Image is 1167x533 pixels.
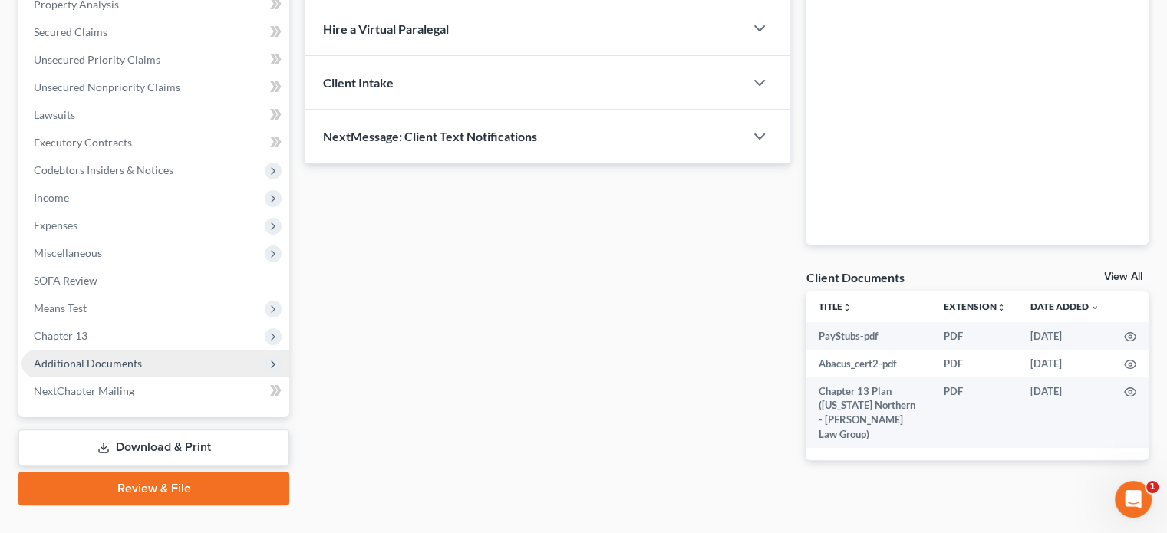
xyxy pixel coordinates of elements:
[21,101,289,129] a: Lawsuits
[34,329,87,342] span: Chapter 13
[997,303,1006,312] i: unfold_more
[806,269,904,285] div: Client Documents
[34,163,173,176] span: Codebtors Insiders & Notices
[1090,303,1099,312] i: expand_more
[18,472,289,505] a: Review & File
[806,322,931,350] td: PayStubs-pdf
[21,74,289,101] a: Unsecured Nonpriority Claims
[34,246,102,259] span: Miscellaneous
[34,357,142,370] span: Additional Documents
[21,129,289,156] a: Executory Contracts
[1115,481,1152,518] iframe: Intercom live chat
[944,301,1006,312] a: Extensionunfold_more
[1018,350,1112,377] td: [DATE]
[34,53,160,66] span: Unsecured Priority Claims
[34,81,180,94] span: Unsecured Nonpriority Claims
[34,301,87,314] span: Means Test
[1018,322,1112,350] td: [DATE]
[806,377,931,448] td: Chapter 13 Plan ([US_STATE] Northern - [PERSON_NAME] Law Group)
[806,350,931,377] td: Abacus_cert2-pdf
[34,219,77,232] span: Expenses
[323,75,394,90] span: Client Intake
[1146,481,1159,493] span: 1
[1104,271,1142,282] a: View All
[34,25,107,38] span: Secured Claims
[323,129,537,143] span: NextMessage: Client Text Notifications
[931,322,1018,350] td: PDF
[34,274,97,287] span: SOFA Review
[21,377,289,405] a: NextChapter Mailing
[34,191,69,204] span: Income
[931,377,1018,448] td: PDF
[21,267,289,294] a: SOFA Review
[1030,301,1099,312] a: Date Added expand_more
[323,21,449,36] span: Hire a Virtual Paralegal
[931,350,1018,377] td: PDF
[21,18,289,46] a: Secured Claims
[34,136,132,149] span: Executory Contracts
[1018,377,1112,448] td: [DATE]
[842,303,851,312] i: unfold_more
[21,46,289,74] a: Unsecured Priority Claims
[34,108,75,121] span: Lawsuits
[818,301,851,312] a: Titleunfold_more
[34,384,134,397] span: NextChapter Mailing
[18,429,289,466] a: Download & Print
